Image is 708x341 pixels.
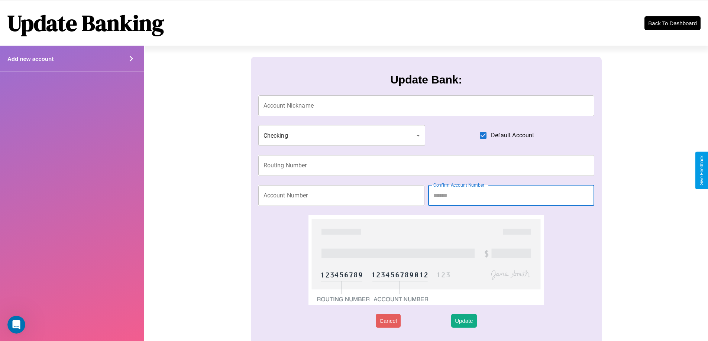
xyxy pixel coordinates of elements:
[7,56,54,62] h4: Add new account
[376,314,401,328] button: Cancel
[390,73,462,86] h3: Update Bank:
[644,16,701,30] button: Back To Dashboard
[699,155,704,186] div: Give Feedback
[433,182,484,188] label: Confirm Account Number
[491,131,534,140] span: Default Account
[7,316,25,334] iframe: Intercom live chat
[7,8,164,38] h1: Update Banking
[258,125,426,146] div: Checking
[308,215,544,305] img: check
[451,314,476,328] button: Update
